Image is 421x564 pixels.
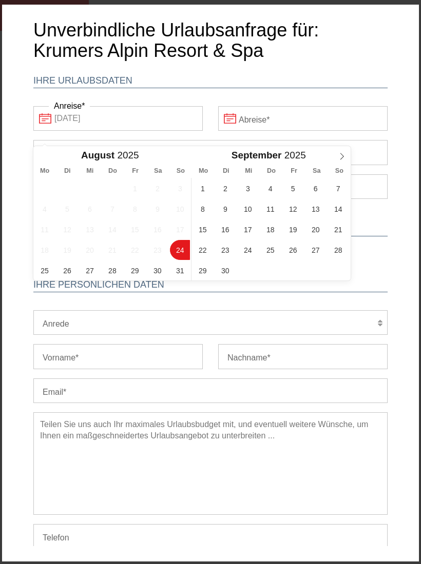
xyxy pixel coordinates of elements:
[145,174,165,194] span: August 2, 2025
[303,163,326,170] span: Sa
[168,215,188,235] span: August 17, 2025
[229,146,280,156] span: September
[190,256,210,276] span: September 29, 2025
[78,235,98,255] span: August 20, 2025
[281,174,301,194] span: September 5, 2025
[32,235,52,255] span: August 18, 2025
[326,235,346,255] span: September 28, 2025
[32,194,52,214] span: August 4, 2025
[145,163,167,170] span: Sa
[78,194,98,214] span: August 6, 2025
[32,215,52,235] span: August 11, 2025
[122,163,145,170] span: Fr
[279,145,312,156] input: Year
[190,194,210,214] span: September 8, 2025
[303,215,323,235] span: September 20, 2025
[100,194,120,214] span: August 7, 2025
[303,174,323,194] span: September 6, 2025
[123,174,143,194] span: August 1, 2025
[79,146,112,156] span: August
[123,235,143,255] span: August 22, 2025
[258,174,278,194] span: September 4, 2025
[236,194,256,214] span: September 10, 2025
[100,235,120,255] span: August 21, 2025
[213,194,233,214] span: September 9, 2025
[236,235,256,255] span: September 24, 2025
[145,215,165,235] span: August 16, 2025
[55,235,75,255] span: August 19, 2025
[303,235,323,255] span: September 27, 2025
[326,194,346,214] span: September 14, 2025
[235,163,258,170] span: Mi
[258,235,278,255] span: September 25, 2025
[55,256,75,276] span: August 26, 2025
[31,275,386,288] h2: Ihre persönlichen Daten
[78,256,98,276] span: August 27, 2025
[123,215,143,235] span: August 15, 2025
[258,163,280,170] span: Do
[213,163,235,170] span: Di
[213,174,233,194] span: September 2, 2025
[281,235,301,255] span: September 26, 2025
[100,256,120,276] span: August 28, 2025
[31,71,386,84] h2: Ihre Urlaubsdaten
[55,194,75,214] span: August 5, 2025
[213,256,233,276] span: September 30, 2025
[213,235,233,255] span: September 23, 2025
[145,194,165,214] span: August 9, 2025
[31,15,386,56] h1: Unverbindliche Urlaubsanfrage für: Krumers Alpin Resort & Spa
[168,174,188,194] span: August 3, 2025
[190,174,210,194] span: September 1, 2025
[190,235,210,255] span: September 22, 2025
[78,215,98,235] span: August 13, 2025
[123,194,143,214] span: August 8, 2025
[55,215,75,235] span: August 12, 2025
[258,215,278,235] span: September 18, 2025
[54,163,76,170] span: Di
[326,215,346,235] span: September 21, 2025
[281,215,301,235] span: September 19, 2025
[31,163,54,170] span: Mo
[236,215,256,235] span: September 17, 2025
[281,163,303,170] span: Fr
[326,163,349,170] span: So
[236,174,256,194] span: September 3, 2025
[168,194,188,214] span: August 10, 2025
[32,256,52,276] span: August 25, 2025
[281,194,301,214] span: September 12, 2025
[258,194,278,214] span: September 11, 2025
[99,163,122,170] span: Do
[112,145,145,156] input: Year
[326,174,346,194] span: September 7, 2025
[100,215,120,235] span: August 14, 2025
[145,235,165,255] span: August 23, 2025
[303,194,323,214] span: September 13, 2025
[168,256,188,276] span: August 31, 2025
[123,256,143,276] span: August 29, 2025
[76,163,99,170] span: Mi
[167,163,190,170] span: So
[190,163,213,170] span: Mo
[145,256,165,276] span: August 30, 2025
[190,215,210,235] span: September 15, 2025
[213,215,233,235] span: September 16, 2025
